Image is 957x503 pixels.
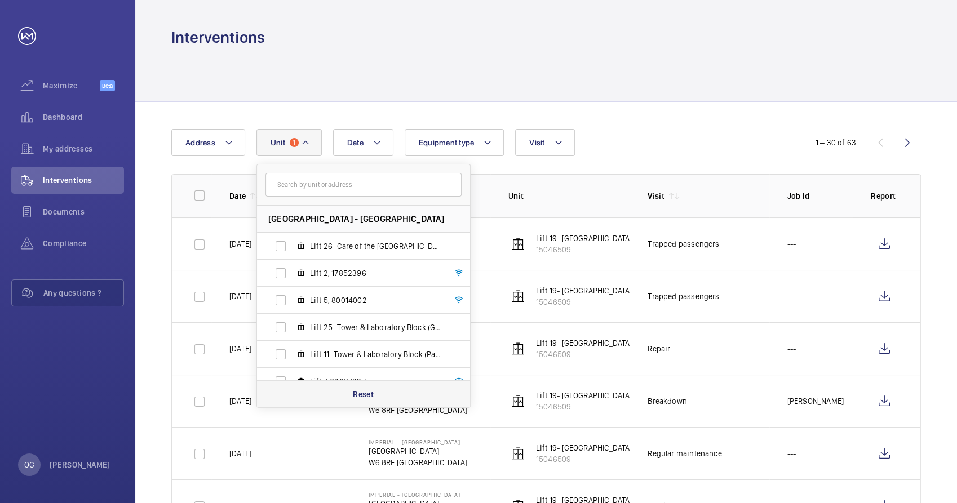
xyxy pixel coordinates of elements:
[43,112,124,123] span: Dashboard
[310,376,441,387] span: Lift 7, 62687327
[310,349,441,360] span: Lift 11- Tower & Laboratory Block (Passenger), 70627739
[515,129,574,156] button: Visit
[648,238,719,250] div: Trapped passengers
[185,138,215,147] span: Address
[511,447,525,460] img: elevator.svg
[787,448,796,459] p: ---
[43,143,124,154] span: My addresses
[648,448,721,459] div: Regular maintenance
[536,453,697,465] p: 15046509
[310,268,441,279] span: Lift 2, 17852396
[369,457,467,468] p: W6 8RF [GEOGRAPHIC_DATA]
[43,287,123,299] span: Any questions ?
[43,238,124,249] span: Compliance
[369,491,467,498] p: Imperial - [GEOGRAPHIC_DATA]
[229,395,251,407] p: [DATE]
[290,138,299,147] span: 1
[43,80,100,91] span: Maximize
[369,446,467,457] p: [GEOGRAPHIC_DATA]
[787,291,796,302] p: ---
[268,213,445,225] span: [GEOGRAPHIC_DATA] - [GEOGRAPHIC_DATA]
[536,285,697,296] p: Lift 19- [GEOGRAPHIC_DATA] Block (Passenger)
[787,238,796,250] p: ---
[648,343,670,354] div: Repair
[369,404,467,416] p: W6 8RF [GEOGRAPHIC_DATA]
[536,337,697,349] p: Lift 19- [GEOGRAPHIC_DATA] Block (Passenger)
[871,190,898,202] p: Report
[536,244,697,255] p: 15046509
[536,233,697,244] p: Lift 19- [GEOGRAPHIC_DATA] Block (Passenger)
[369,439,467,446] p: Imperial - [GEOGRAPHIC_DATA]
[511,237,525,251] img: elevator.svg
[529,138,544,147] span: Visit
[419,138,475,147] span: Equipment type
[310,241,441,252] span: Lift 26- Care of the [GEOGRAPHIC_DATA] (Passenger), 52561515
[43,206,124,217] span: Documents
[310,322,441,333] span: Lift 25- Tower & Laboratory Block (Goods), 68762027
[787,395,844,407] p: [PERSON_NAME]
[648,291,719,302] div: Trapped passengers
[511,394,525,408] img: elevator.svg
[536,390,697,401] p: Lift 19- [GEOGRAPHIC_DATA] Block (Passenger)
[171,129,245,156] button: Address
[171,27,265,48] h1: Interventions
[787,190,853,202] p: Job Id
[265,173,462,197] input: Search by unit or address
[536,349,697,360] p: 15046509
[229,448,251,459] p: [DATE]
[648,190,664,202] p: Visit
[787,343,796,354] p: ---
[333,129,393,156] button: Date
[536,442,697,453] p: Lift 19- [GEOGRAPHIC_DATA] Block (Passenger)
[271,138,285,147] span: Unit
[229,238,251,250] p: [DATE]
[816,137,856,148] div: 1 – 30 of 63
[536,296,697,308] p: 15046509
[229,343,251,354] p: [DATE]
[310,295,441,306] span: Lift 5, 80014002
[508,190,630,202] p: Unit
[347,138,364,147] span: Date
[511,290,525,303] img: elevator.svg
[229,190,246,202] p: Date
[648,395,687,407] div: Breakdown
[50,459,110,470] p: [PERSON_NAME]
[511,342,525,355] img: elevator.svg
[229,291,251,302] p: [DATE]
[405,129,504,156] button: Equipment type
[24,459,34,470] p: OG
[43,175,124,186] span: Interventions
[353,389,374,400] p: Reset
[536,401,697,412] p: 15046509
[256,129,322,156] button: Unit1
[100,80,115,91] span: Beta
